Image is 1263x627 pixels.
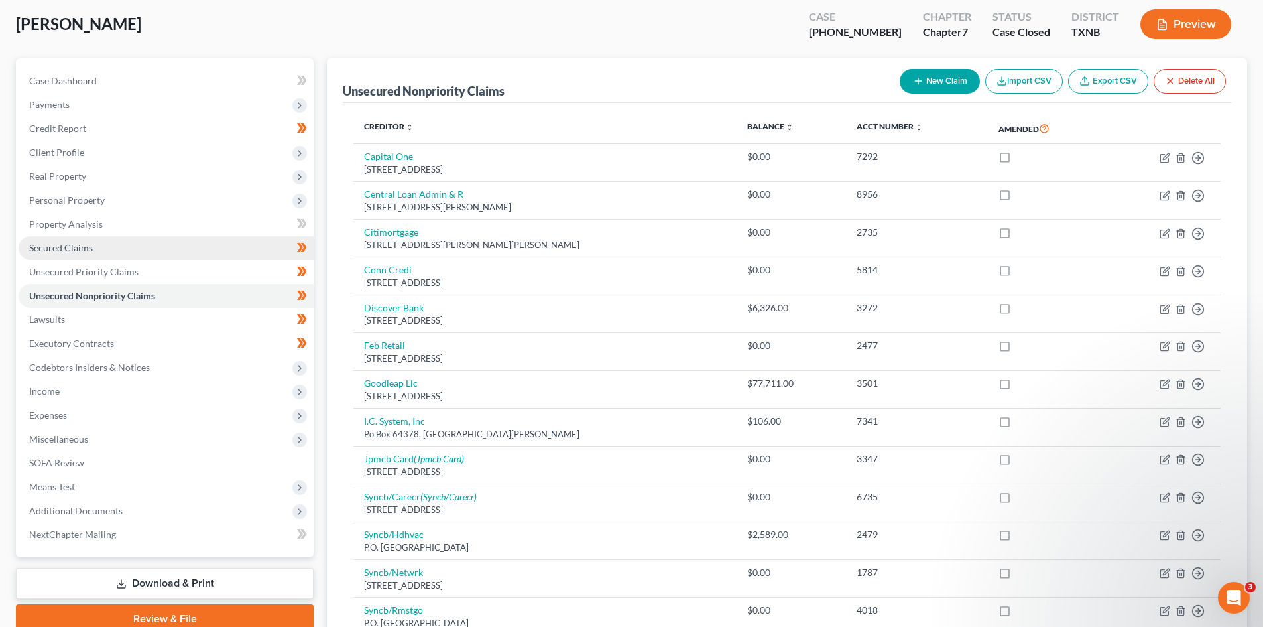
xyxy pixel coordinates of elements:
div: Case Closed [992,25,1050,40]
span: 7 [962,25,968,38]
a: Syncb/Hdhvac [364,529,424,540]
div: $106.00 [747,415,835,428]
a: SOFA Review [19,451,314,475]
span: Personal Property [29,194,105,206]
div: [STREET_ADDRESS][PERSON_NAME][PERSON_NAME] [364,239,726,251]
div: [STREET_ADDRESS] [364,277,726,289]
a: Executory Contracts [19,332,314,356]
a: Case Dashboard [19,69,314,93]
div: 2735 [857,226,977,239]
div: $0.00 [747,453,835,466]
span: Codebtors Insiders & Notices [29,362,150,373]
a: Feb Retail [364,340,405,351]
div: $0.00 [747,150,835,163]
div: Po Box 64378, [GEOGRAPHIC_DATA][PERSON_NAME] [364,428,726,441]
span: Client Profile [29,147,84,158]
i: (Jpmcb Card) [414,453,464,464]
div: P.O. [GEOGRAPHIC_DATA] [364,541,726,554]
a: Capital One [364,151,413,162]
div: 5814 [857,263,977,277]
span: Additional Documents [29,505,123,516]
iframe: Intercom live chat [1218,582,1250,614]
div: Chapter [923,9,971,25]
button: New Claim [900,69,980,94]
div: $0.00 [747,263,835,277]
a: Property Analysis [19,212,314,236]
div: 3272 [857,301,977,314]
span: Property Analysis [29,218,103,230]
span: Unsecured Priority Claims [29,266,139,277]
a: Central Loan Admin & R [364,188,463,200]
div: [STREET_ADDRESS] [364,163,726,176]
div: 2477 [857,339,977,352]
div: Unsecured Nonpriority Claims [343,83,505,99]
div: $0.00 [747,566,835,579]
a: Creditor unfold_more [364,121,414,131]
i: unfold_more [786,123,794,131]
div: [STREET_ADDRESS] [364,504,726,516]
th: Amended [988,113,1105,144]
a: Goodleap Llc [364,378,418,389]
span: 3 [1245,582,1256,592]
a: Download & Print [16,568,314,599]
a: NextChapter Mailing [19,523,314,547]
div: [STREET_ADDRESS] [364,390,726,403]
span: Secured Claims [29,242,93,253]
a: Balance unfold_more [747,121,794,131]
span: Real Property [29,171,86,182]
div: $0.00 [747,339,835,352]
span: Income [29,385,60,397]
div: [STREET_ADDRESS] [364,314,726,327]
div: [STREET_ADDRESS] [364,352,726,365]
a: Unsecured Priority Claims [19,260,314,284]
div: Case [809,9,902,25]
a: Export CSV [1068,69,1148,94]
div: 7341 [857,415,977,428]
div: 2479 [857,528,977,541]
a: Conn Credi [364,264,412,275]
span: Executory Contracts [29,338,114,349]
a: Syncb/Rmstgo [364,604,423,616]
div: Status [992,9,1050,25]
a: Syncb/Carecr(Syncb/Carecr) [364,491,477,502]
div: 8956 [857,188,977,201]
i: unfold_more [406,123,414,131]
div: [STREET_ADDRESS] [364,466,726,478]
div: 3347 [857,453,977,466]
div: 1787 [857,566,977,579]
div: $77,711.00 [747,377,835,390]
span: Payments [29,99,70,110]
a: Citimortgage [364,226,418,238]
button: Preview [1140,9,1231,39]
a: Secured Claims [19,236,314,260]
div: 6735 [857,490,977,504]
button: Import CSV [985,69,1063,94]
span: Means Test [29,481,75,492]
div: $0.00 [747,188,835,201]
a: Unsecured Nonpriority Claims [19,284,314,308]
a: Discover Bank [364,302,424,313]
a: Jpmcb Card(Jpmcb Card) [364,453,464,464]
div: 3501 [857,377,977,390]
div: 7292 [857,150,977,163]
div: [PHONE_NUMBER] [809,25,902,40]
a: Credit Report [19,117,314,141]
a: Lawsuits [19,308,314,332]
span: Unsecured Nonpriority Claims [29,290,155,301]
span: [PERSON_NAME] [16,14,141,33]
div: TXNB [1071,25,1119,40]
span: Expenses [29,409,67,421]
a: Syncb/Netwrk [364,567,423,578]
button: Delete All [1154,69,1226,94]
div: $6,326.00 [747,301,835,314]
div: Chapter [923,25,971,40]
div: $2,589.00 [747,528,835,541]
div: [STREET_ADDRESS] [364,579,726,592]
span: NextChapter Mailing [29,529,116,540]
span: Case Dashboard [29,75,97,86]
div: $0.00 [747,604,835,617]
div: 4018 [857,604,977,617]
div: District [1071,9,1119,25]
span: SOFA Review [29,457,84,468]
a: I.C. System, Inc [364,415,425,427]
